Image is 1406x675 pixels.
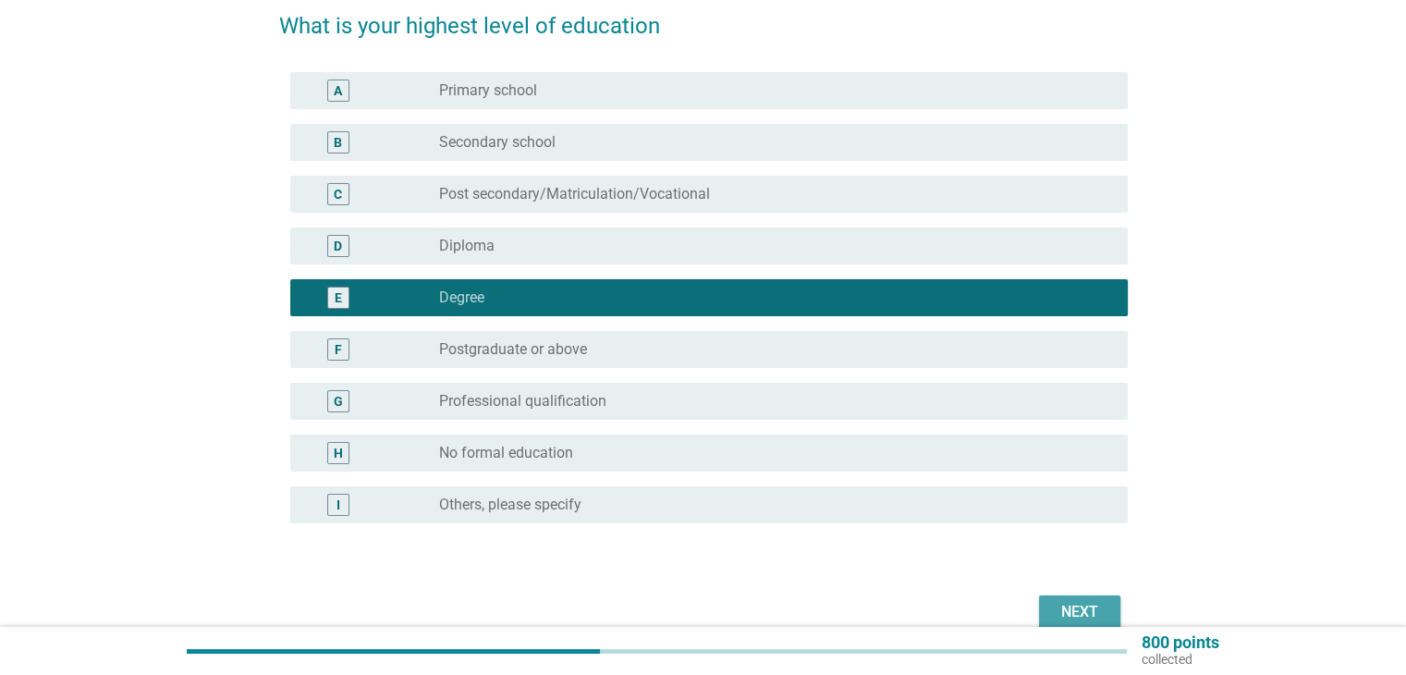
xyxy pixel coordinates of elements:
label: Diploma [439,237,495,255]
div: C [334,185,342,204]
label: Primary school [439,81,537,100]
div: A [334,81,342,101]
div: D [334,237,342,256]
button: Next [1039,595,1120,629]
label: Degree [439,288,484,307]
p: collected [1142,651,1219,668]
div: I [336,496,340,515]
label: Others, please specify [439,496,581,514]
div: Next [1054,601,1106,623]
label: Postgraduate or above [439,340,587,359]
label: Post secondary/Matriculation/Vocational [439,185,710,203]
label: Professional qualification [439,392,606,411]
div: H [334,444,343,463]
div: B [334,133,342,153]
label: Secondary school [439,133,556,152]
div: E [335,288,342,308]
p: 800 points [1142,634,1219,651]
div: G [334,392,343,411]
label: No formal education [439,444,573,462]
div: F [335,340,342,360]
